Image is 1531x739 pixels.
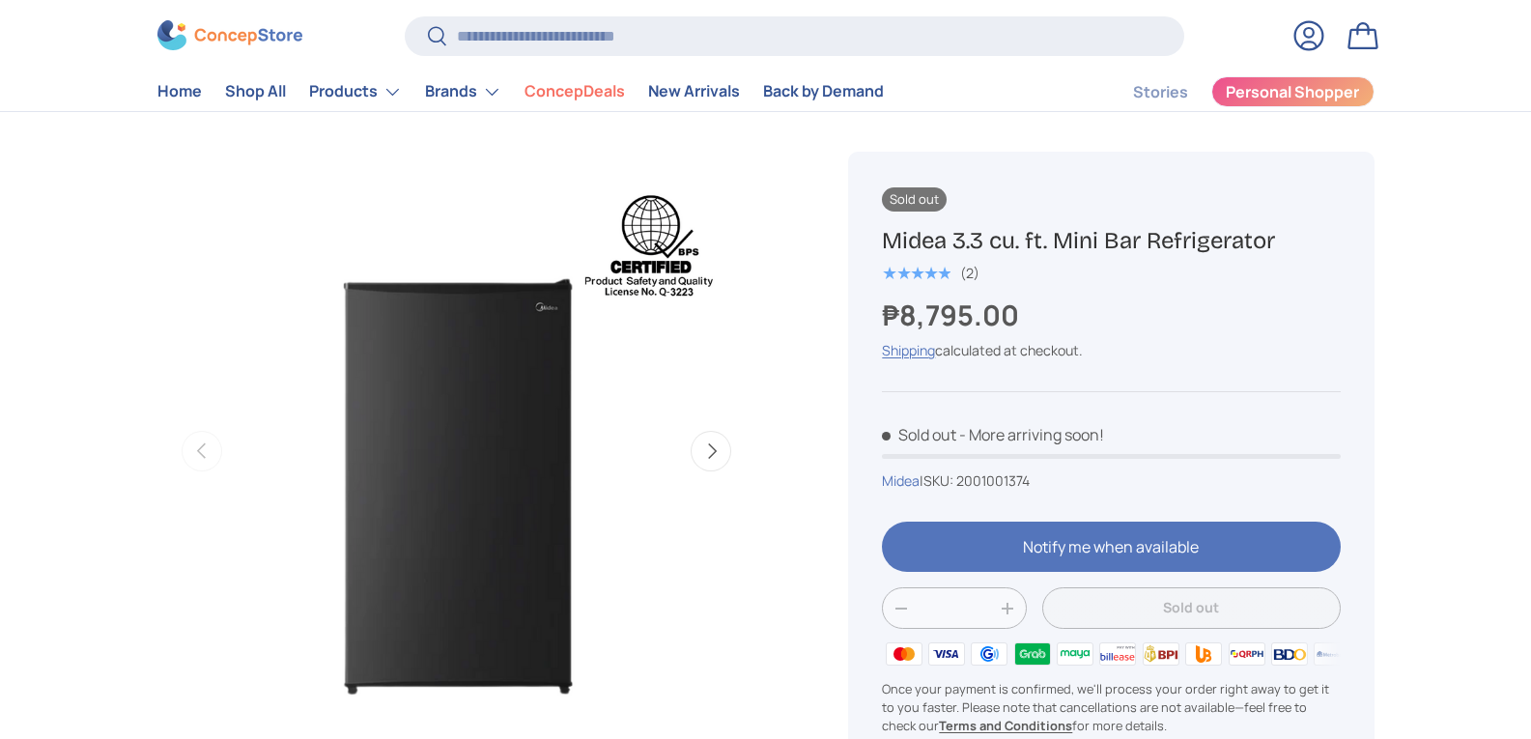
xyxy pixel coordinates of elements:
[882,639,924,668] img: master
[1096,639,1139,668] img: billease
[1042,587,1340,629] button: Sold out
[525,73,625,111] a: ConcepDeals
[225,73,286,111] a: Shop All
[882,424,956,445] span: Sold out
[413,72,513,111] summary: Brands
[648,73,740,111] a: New Arrivals
[882,261,979,282] a: 5.0 out of 5.0 stars (2)
[968,639,1010,668] img: gcash
[882,340,1340,360] div: calculated at checkout.
[1225,639,1267,668] img: qrph
[1211,76,1375,107] a: Personal Shopper
[298,72,413,111] summary: Products
[1140,639,1182,668] img: bpi
[1133,73,1188,111] a: Stories
[1311,639,1353,668] img: metrobank
[1010,639,1053,668] img: grabpay
[882,471,920,490] a: Midea
[882,187,947,212] span: Sold out
[939,717,1072,734] a: Terms and Conditions
[157,73,202,111] a: Home
[920,471,1030,490] span: |
[1182,639,1225,668] img: ubp
[923,471,953,490] span: SKU:
[960,266,979,280] div: (2)
[882,341,935,359] a: Shipping
[1268,639,1311,668] img: bdo
[763,73,884,111] a: Back by Demand
[1226,85,1359,100] span: Personal Shopper
[157,21,302,51] img: ConcepStore
[882,264,950,283] span: ★★★★★
[959,424,1104,445] p: - More arriving soon!
[882,680,1340,736] p: Once your payment is confirmed, we'll process your order right away to get it to you faster. Plea...
[925,639,968,668] img: visa
[1087,72,1375,111] nav: Secondary
[157,72,884,111] nav: Primary
[882,296,1024,334] strong: ₱8,795.00
[882,226,1340,256] h1: Midea 3.3 cu. ft. Mini Bar Refrigerator
[882,265,950,282] div: 5.0 out of 5.0 stars
[956,471,1030,490] span: 2001001374
[1054,639,1096,668] img: maya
